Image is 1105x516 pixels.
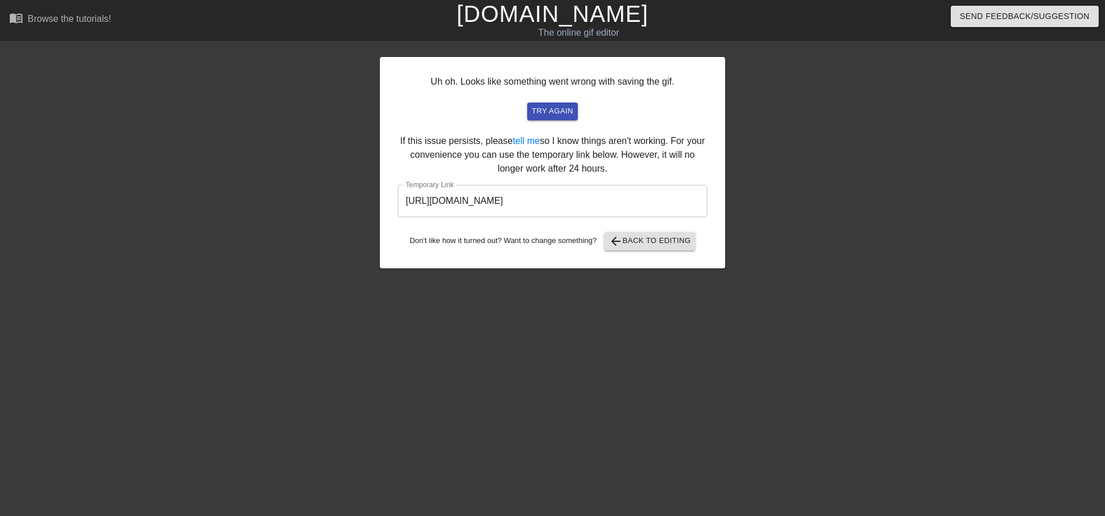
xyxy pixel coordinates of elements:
[951,6,1099,27] button: Send Feedback/Suggestion
[513,136,540,146] a: tell me
[609,234,691,248] span: Back to Editing
[398,232,707,251] div: Don't like how it turned out? Want to change something?
[960,9,1089,24] span: Send Feedback/Suggestion
[374,26,783,40] div: The online gif editor
[380,57,725,268] div: Uh oh. Looks like something went wrong with saving the gif. If this issue persists, please so I k...
[532,105,573,118] span: try again
[9,11,111,29] a: Browse the tutorials!
[604,232,696,251] button: Back to Editing
[9,11,23,25] span: menu_book
[28,14,111,24] div: Browse the tutorials!
[609,234,623,248] span: arrow_back
[456,1,648,26] a: [DOMAIN_NAME]
[527,103,578,120] button: try again
[398,185,707,217] input: bare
